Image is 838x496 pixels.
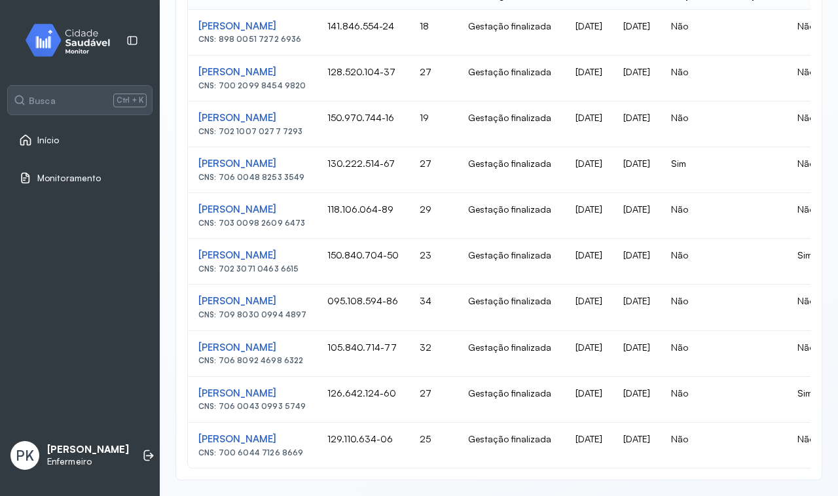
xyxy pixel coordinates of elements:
[458,239,565,285] td: Gestação finalizada
[198,204,306,216] div: [PERSON_NAME]
[317,56,409,101] td: 128.520.104-37
[317,101,409,147] td: 150.970.744-16
[613,285,661,330] td: [DATE]
[317,423,409,468] td: 129.110.634-06
[613,239,661,285] td: [DATE]
[198,66,306,79] div: [PERSON_NAME]
[198,356,306,365] div: CNS: 706 8092 4698 6322
[317,377,409,423] td: 126.642.124-60
[409,56,458,101] td: 27
[409,331,458,377] td: 32
[317,285,409,330] td: 095.108.594-86
[19,171,141,185] a: Monitoramento
[317,10,409,56] td: 141.846.554-24
[565,285,613,330] td: [DATE]
[198,387,306,400] div: [PERSON_NAME]
[198,127,306,136] div: CNS: 702 1007 0277 7293
[661,56,787,101] td: Não
[458,331,565,377] td: Gestação finalizada
[613,331,661,377] td: [DATE]
[198,310,306,319] div: CNS: 709 8030 0994 4897
[458,285,565,330] td: Gestação finalizada
[37,173,101,184] span: Monitoramento
[661,147,787,193] td: Sim
[613,10,661,56] td: [DATE]
[409,10,458,56] td: 18
[458,147,565,193] td: Gestação finalizada
[565,147,613,193] td: [DATE]
[198,35,306,44] div: CNS: 898 0051 7272 6936
[565,10,613,56] td: [DATE]
[47,456,129,467] p: Enfermeiro
[613,147,661,193] td: [DATE]
[565,423,613,468] td: [DATE]
[565,239,613,285] td: [DATE]
[198,433,306,446] div: [PERSON_NAME]
[661,285,787,330] td: Não
[19,133,141,147] a: Início
[198,342,306,354] div: [PERSON_NAME]
[198,81,306,90] div: CNS: 700 2099 8454 9820
[47,444,129,456] p: [PERSON_NAME]
[317,147,409,193] td: 130.222.514-67
[458,193,565,239] td: Gestação finalizada
[409,101,458,147] td: 19
[317,331,409,377] td: 105.840.714-77
[198,402,306,411] div: CNS: 706 0043 0993 5749
[317,193,409,239] td: 118.106.064-89
[409,423,458,468] td: 25
[198,20,306,33] div: [PERSON_NAME]
[198,219,306,228] div: CNS: 703 0098 2609 6473
[198,173,306,182] div: CNS: 706 0048 8253 3549
[613,193,661,239] td: [DATE]
[458,423,565,468] td: Gestação finalizada
[458,56,565,101] td: Gestação finalizada
[198,158,306,170] div: [PERSON_NAME]
[16,447,34,464] span: PK
[198,448,306,457] div: CNS: 700 6044 7126 8669
[613,101,661,147] td: [DATE]
[409,377,458,423] td: 27
[613,56,661,101] td: [DATE]
[409,193,458,239] td: 29
[14,21,132,60] img: monitor.svg
[661,331,787,377] td: Não
[661,193,787,239] td: Não
[661,377,787,423] td: Não
[661,101,787,147] td: Não
[409,239,458,285] td: 23
[613,377,661,423] td: [DATE]
[198,264,306,274] div: CNS: 702 3071 0463 6615
[113,94,147,107] span: Ctrl + K
[198,112,306,124] div: [PERSON_NAME]
[613,423,661,468] td: [DATE]
[409,147,458,193] td: 27
[29,95,56,107] span: Busca
[317,239,409,285] td: 150.840.704-50
[458,101,565,147] td: Gestação finalizada
[458,377,565,423] td: Gestação finalizada
[409,285,458,330] td: 34
[565,331,613,377] td: [DATE]
[565,56,613,101] td: [DATE]
[198,295,306,308] div: [PERSON_NAME]
[565,377,613,423] td: [DATE]
[198,249,306,262] div: [PERSON_NAME]
[661,423,787,468] td: Não
[565,193,613,239] td: [DATE]
[661,10,787,56] td: Não
[37,135,60,146] span: Início
[661,239,787,285] td: Não
[565,101,613,147] td: [DATE]
[458,10,565,56] td: Gestação finalizada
